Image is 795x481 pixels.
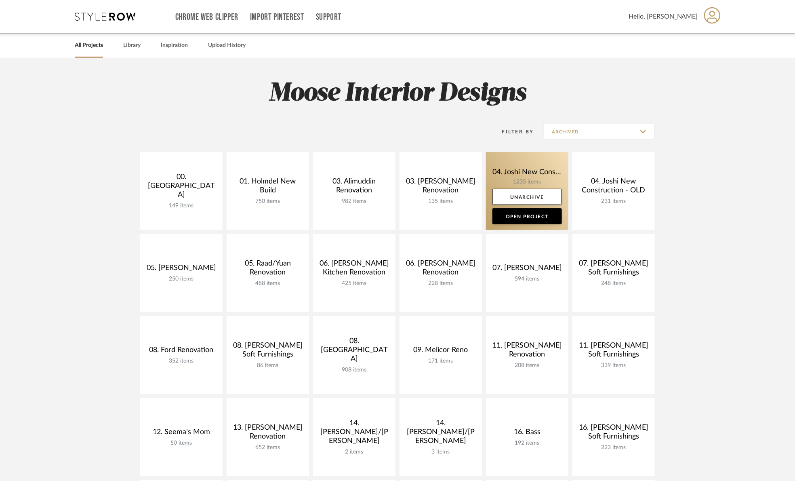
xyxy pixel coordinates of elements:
[147,203,216,209] div: 149 items
[406,346,475,358] div: 09. Melicor Reno
[320,419,389,449] div: 14. [PERSON_NAME]/[PERSON_NAME]
[320,198,389,205] div: 982 items
[579,362,648,369] div: 339 items
[406,449,475,456] div: 3 items
[579,177,648,198] div: 04. Joshi New Construction - OLD
[406,177,475,198] div: 03. [PERSON_NAME] Renovation
[233,362,303,369] div: 86 items
[233,280,303,287] div: 488 items
[320,449,389,456] div: 2 items
[320,337,389,367] div: 08. [GEOGRAPHIC_DATA]
[406,358,475,365] div: 171 items
[579,198,648,205] div: 231 items
[406,280,475,287] div: 228 items
[320,259,389,280] div: 06. [PERSON_NAME] Kitchen Renovation
[406,419,475,449] div: 14. [PERSON_NAME]/[PERSON_NAME]
[492,208,562,224] a: Open Project
[147,428,216,440] div: 12. Seema's Mom
[492,189,562,205] a: Unarchive
[629,12,698,21] span: Hello, [PERSON_NAME]
[147,440,216,447] div: 50 items
[492,440,562,447] div: 192 items
[147,264,216,276] div: 05. [PERSON_NAME]
[579,341,648,362] div: 11. [PERSON_NAME] Soft Furnishings
[147,358,216,365] div: 352 items
[123,40,141,51] a: Library
[233,423,303,444] div: 13. [PERSON_NAME] Renovation
[107,78,688,109] h2: Moose Interior Designs
[316,14,341,21] a: Support
[492,362,562,369] div: 208 items
[208,40,246,51] a: Upload History
[579,423,648,444] div: 16. [PERSON_NAME] Soft Furnishings
[406,259,475,280] div: 06. [PERSON_NAME] Renovation
[75,40,103,51] a: All Projects
[161,40,188,51] a: Inspiration
[233,341,303,362] div: 08. [PERSON_NAME] Soft Furnishings
[406,198,475,205] div: 135 items
[233,444,303,451] div: 652 items
[233,177,303,198] div: 01. Holmdel New Build
[579,444,648,451] div: 223 items
[147,173,216,203] div: 00. [GEOGRAPHIC_DATA]
[250,14,304,21] a: Import Pinterest
[175,14,238,21] a: Chrome Web Clipper
[492,276,562,283] div: 594 items
[579,259,648,280] div: 07. [PERSON_NAME] Soft Furnishings
[320,367,389,373] div: 908 items
[492,341,562,362] div: 11. [PERSON_NAME] Renovation
[233,198,303,205] div: 750 items
[320,280,389,287] div: 425 items
[492,264,562,276] div: 07. [PERSON_NAME]
[492,128,534,136] div: Filter By
[492,428,562,440] div: 16. Bass
[233,259,303,280] div: 05. Raad/Yuan Renovation
[147,276,216,283] div: 250 items
[320,177,389,198] div: 03. Alimuddin Renovation
[147,346,216,358] div: 08. Ford Renovation
[579,280,648,287] div: 248 items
